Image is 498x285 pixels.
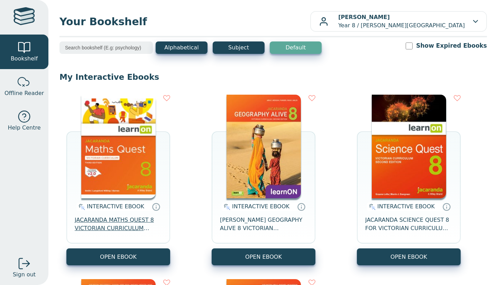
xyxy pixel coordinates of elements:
[212,248,315,265] button: OPEN EBOOK
[372,95,446,198] img: fffb2005-5288-ea11-a992-0272d098c78b.png
[270,41,322,54] button: Default
[4,89,44,97] span: Offline Reader
[59,41,153,54] input: Search bookshelf (E.g: psychology)
[8,124,40,132] span: Help Centre
[442,202,451,211] a: Interactive eBooks are accessed online via the publisher’s portal. They contain interactive resou...
[81,95,156,198] img: c004558a-e884-43ec-b87a-da9408141e80.jpg
[338,14,390,20] b: [PERSON_NAME]
[75,216,162,232] span: JACARANDA MATHS QUEST 8 VICTORIAN CURRICULUM LEARNON EBOOK 3E
[377,203,435,210] span: INTERACTIVE EBOOK
[59,14,310,29] span: Your Bookshelf
[66,248,170,265] button: OPEN EBOOK
[297,202,305,211] a: Interactive eBooks are accessed online via the publisher’s portal. They contain interactive resou...
[59,72,487,82] p: My Interactive Ebooks
[338,13,465,30] p: Year 8 / [PERSON_NAME][GEOGRAPHIC_DATA]
[13,270,36,279] span: Sign out
[357,248,461,265] button: OPEN EBOOK
[416,41,487,50] label: Show Expired Ebooks
[365,216,452,232] span: JACARANDA SCIENCE QUEST 8 FOR VICTORIAN CURRICULUM LEARNON 2E EBOOK
[76,203,85,211] img: interactive.svg
[222,203,230,211] img: interactive.svg
[156,41,207,54] button: Alphabetical
[87,203,144,210] span: INTERACTIVE EBOOK
[310,11,487,32] button: [PERSON_NAME]Year 8 / [PERSON_NAME][GEOGRAPHIC_DATA]
[232,203,289,210] span: INTERACTIVE EBOOK
[152,202,160,211] a: Interactive eBooks are accessed online via the publisher’s portal. They contain interactive resou...
[220,216,307,232] span: [PERSON_NAME] GEOGRAPHY ALIVE 8 VICTORIAN CURRICULUM LEARNON EBOOK 2E
[367,203,376,211] img: interactive.svg
[213,41,265,54] button: Subject
[227,95,301,198] img: 5407fe0c-7f91-e911-a97e-0272d098c78b.jpg
[11,55,38,63] span: Bookshelf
